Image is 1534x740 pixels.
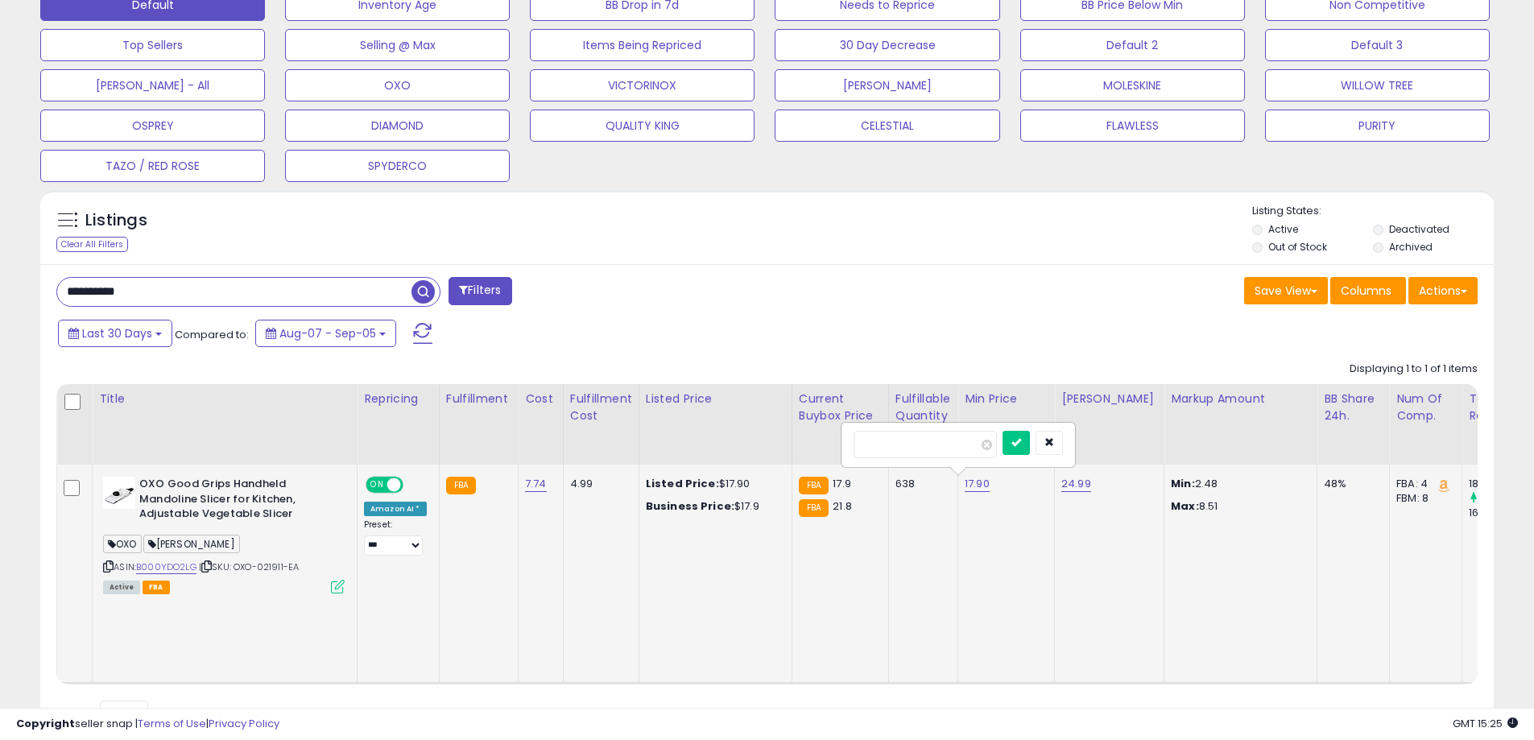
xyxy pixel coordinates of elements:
[799,477,829,494] small: FBA
[285,29,510,61] button: Selling @ Max
[143,535,240,553] span: [PERSON_NAME]
[103,477,135,509] img: 31FjX-DQxqL._SL40_.jpg
[1171,499,1305,514] p: 8.51
[139,477,335,526] b: OXO Good Grips Handheld Mandoline Slicer for Kitchen, Adjustable Vegetable Slicer
[285,150,510,182] button: SPYDERCO
[199,560,299,573] span: | SKU: OXO-021911-EA
[799,499,829,517] small: FBA
[799,391,882,424] div: Current Buybox Price
[775,110,999,142] button: CELESTIAL
[85,209,147,232] h5: Listings
[1469,391,1528,424] div: Total Rev.
[1265,110,1490,142] button: PURITY
[1389,240,1433,254] label: Archived
[1330,277,1406,304] button: Columns
[138,716,206,731] a: Terms of Use
[446,391,511,407] div: Fulfillment
[1350,362,1478,377] div: Displaying 1 to 1 of 1 items
[82,325,152,341] span: Last 30 Days
[895,391,951,424] div: Fulfillable Quantity
[1396,477,1449,491] div: FBA: 4
[1244,277,1328,304] button: Save View
[530,29,755,61] button: Items Being Repriced
[1171,498,1199,514] strong: Max:
[364,519,427,556] div: Preset:
[1171,391,1310,407] div: Markup Amount
[99,391,350,407] div: Title
[285,110,510,142] button: DIAMOND
[175,327,249,342] span: Compared to:
[646,476,719,491] b: Listed Price:
[1171,476,1195,491] strong: Min:
[16,717,279,732] div: seller snap | |
[646,477,779,491] div: $17.90
[285,69,510,101] button: OXO
[1020,69,1245,101] button: MOLESKINE
[1396,491,1449,506] div: FBM: 8
[103,535,142,553] span: OXO
[1268,240,1327,254] label: Out of Stock
[136,560,196,574] a: B000YDO2LG
[255,320,396,347] button: Aug-07 - Sep-05
[364,502,427,516] div: Amazon AI *
[40,29,265,61] button: Top Sellers
[1171,477,1305,491] p: 2.48
[775,29,999,61] button: 30 Day Decrease
[103,477,345,592] div: ASIN:
[1061,391,1157,407] div: [PERSON_NAME]
[646,498,734,514] b: Business Price:
[40,69,265,101] button: [PERSON_NAME] - All
[1020,110,1245,142] button: FLAWLESS
[1252,204,1494,219] p: Listing States:
[833,498,852,514] span: 21.8
[209,716,279,731] a: Privacy Policy
[1324,477,1377,491] div: 48%
[364,391,432,407] div: Repricing
[68,705,184,721] span: Show: entries
[446,477,476,494] small: FBA
[570,391,632,424] div: Fulfillment Cost
[1469,506,1534,520] div: 16265.73
[279,325,376,341] span: Aug-07 - Sep-05
[1268,222,1298,236] label: Active
[143,581,170,594] span: FBA
[1341,283,1391,299] span: Columns
[56,237,128,252] div: Clear All Filters
[449,277,511,305] button: Filters
[833,476,851,491] span: 17.9
[965,391,1048,407] div: Min Price
[1453,716,1518,731] span: 2025-10-6 15:25 GMT
[1396,391,1455,424] div: Num of Comp.
[1469,477,1534,491] div: 18294.91
[40,110,265,142] button: OSPREY
[16,716,75,731] strong: Copyright
[530,69,755,101] button: VICTORINOX
[1408,277,1478,304] button: Actions
[401,478,427,492] span: OFF
[646,499,779,514] div: $17.9
[775,69,999,101] button: [PERSON_NAME]
[1061,476,1091,492] a: 24.99
[646,391,785,407] div: Listed Price
[103,581,140,594] span: All listings currently available for purchase on Amazon
[1389,222,1449,236] label: Deactivated
[1265,69,1490,101] button: WILLOW TREE
[1020,29,1245,61] button: Default 2
[530,110,755,142] button: QUALITY KING
[895,477,945,491] div: 638
[525,391,556,407] div: Cost
[367,478,387,492] span: ON
[965,476,990,492] a: 17.90
[58,320,172,347] button: Last 30 Days
[525,476,547,492] a: 7.74
[1324,391,1383,424] div: BB Share 24h.
[570,477,626,491] div: 4.99
[1265,29,1490,61] button: Default 3
[40,150,265,182] button: TAZO / RED ROSE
